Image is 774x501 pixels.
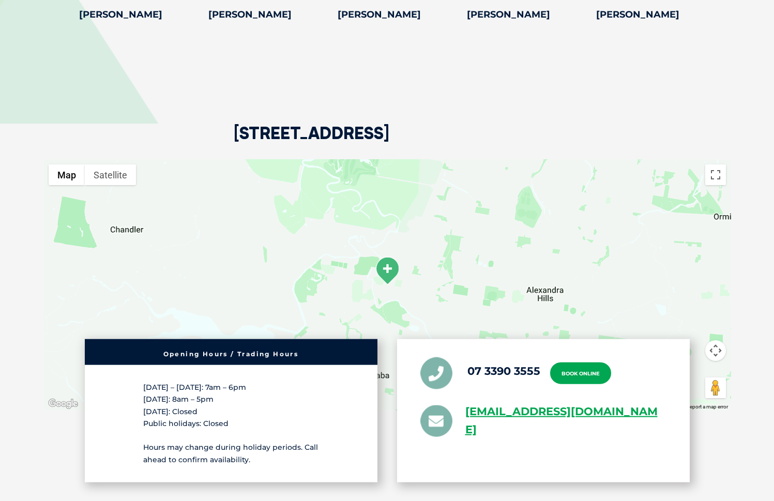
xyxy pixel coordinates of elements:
h4: [PERSON_NAME] [62,10,180,19]
button: Show satellite imagery [85,164,136,185]
p: [DATE] – [DATE]: 7am – 6pm [DATE]: 8am – 5pm [DATE]: Closed Public holidays: Closed [143,382,319,430]
h4: [PERSON_NAME] [449,10,568,19]
h4: [PERSON_NAME] [191,10,310,19]
h6: Opening Hours / Trading Hours [90,351,372,357]
button: Show street map [49,164,85,185]
button: Search [754,47,764,57]
button: Toggle fullscreen view [705,164,726,185]
a: 07 3390 3555 [467,365,540,378]
p: Hours may change during holiday periods. Call ahead to confirm availability. [143,442,319,465]
a: [EMAIL_ADDRESS][DOMAIN_NAME] [465,403,666,439]
a: Book Online [550,362,611,384]
h4: [PERSON_NAME] [579,10,697,19]
h4: [PERSON_NAME] [320,10,439,19]
h2: [STREET_ADDRESS] [234,125,389,159]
